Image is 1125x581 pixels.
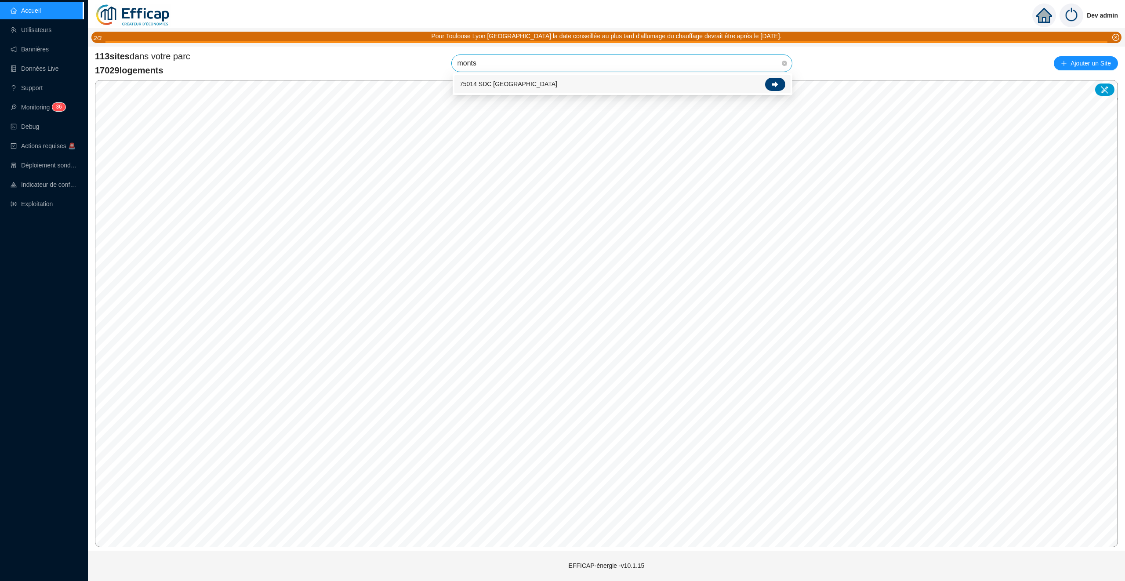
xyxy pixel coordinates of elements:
[11,162,77,169] a: clusterDéploiement sondes
[95,50,190,62] span: dans votre parc
[95,64,190,76] span: 17029 logements
[1054,56,1118,70] button: Ajouter un Site
[432,32,782,41] div: Pour Toulouse Lyon [GEOGRAPHIC_DATA] la date conseillée au plus tard d'allumage du chauffage devr...
[11,46,49,53] a: notificationBannières
[94,35,102,41] i: 2 / 3
[460,80,557,89] span: 75014 SDC [GEOGRAPHIC_DATA]
[21,142,76,149] span: Actions requises 🚨
[52,103,65,111] sup: 36
[11,200,53,207] a: slidersExploitation
[569,562,645,569] span: EFFICAP-énergie - v10.1.15
[782,61,787,66] span: close-circle
[11,26,51,33] a: teamUtilisateurs
[1071,57,1111,69] span: Ajouter un Site
[95,80,1117,547] canvas: Map
[11,7,41,14] a: homeAccueil
[95,51,130,61] span: 113 sites
[1060,4,1083,27] img: power
[1061,60,1067,66] span: plus
[454,75,791,93] div: 75014 SDC Parc Montsouris
[11,104,63,111] a: monitorMonitoring36
[11,181,77,188] a: heat-mapIndicateur de confort
[1112,34,1119,41] span: close-circle
[11,143,17,149] span: check-square
[1087,1,1118,29] span: Dev admin
[11,123,39,130] a: codeDebug
[1036,7,1052,23] span: home
[11,65,59,72] a: databaseDonnées Live
[11,84,43,91] a: questionSupport
[56,104,59,110] span: 3
[59,104,62,110] span: 6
